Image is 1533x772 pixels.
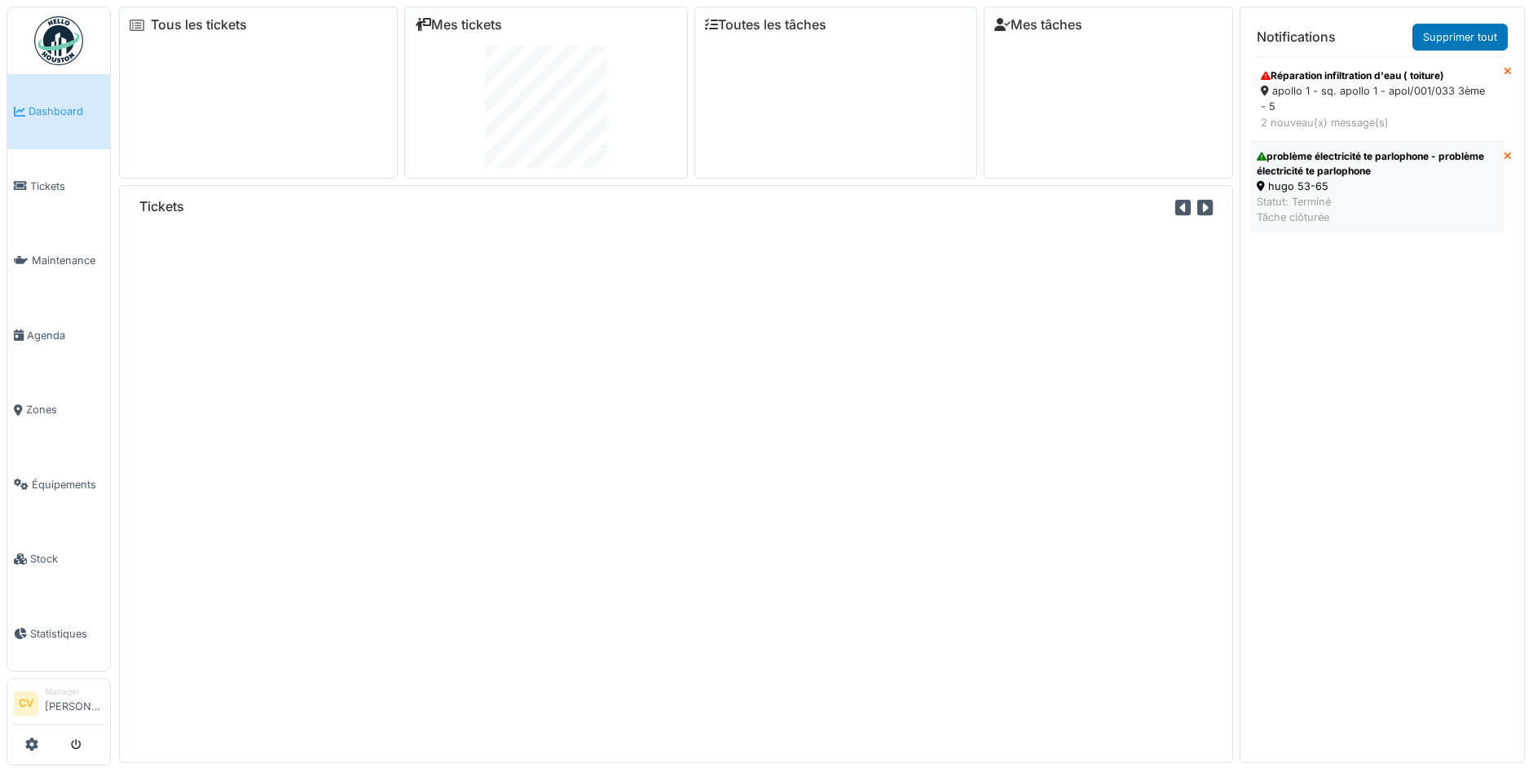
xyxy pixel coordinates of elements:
[1261,83,1493,114] div: apollo 1 - sq. apollo 1 - apol/001/033 3ème - 5
[7,149,110,224] a: Tickets
[1261,68,1493,83] div: Réparation infiltration d'eau ( toiture)
[34,16,83,65] img: Badge_color-CXgf-gQk.svg
[1250,142,1504,233] a: problème électricité te parlophone - problème électricité te parlophone hugo 53-65 Statut: Termin...
[1261,115,1493,130] div: 2 nouveau(x) message(s)
[32,253,104,268] span: Maintenance
[7,74,110,149] a: Dashboard
[7,223,110,298] a: Maintenance
[1250,57,1504,142] a: Réparation infiltration d'eau ( toiture) apollo 1 - sq. apollo 1 - apol/001/033 3ème - 5 2 nouvea...
[994,17,1082,33] a: Mes tâches
[14,691,38,716] li: CV
[32,477,104,492] span: Équipements
[45,686,104,721] li: [PERSON_NAME]
[151,17,247,33] a: Tous les tickets
[30,626,104,642] span: Statistiques
[26,402,104,417] span: Zones
[705,17,826,33] a: Toutes les tâches
[7,448,110,523] a: Équipements
[14,686,104,725] a: CV Manager[PERSON_NAME]
[1257,29,1336,45] h6: Notifications
[139,199,184,214] h6: Tickets
[1257,194,1497,225] div: Statut: Terminé Tâche clôturée
[7,373,110,448] a: Zones
[30,179,104,194] span: Tickets
[415,17,502,33] a: Mes tickets
[30,551,104,567] span: Stock
[27,328,104,343] span: Agenda
[45,686,104,698] div: Manager
[7,522,110,597] a: Stock
[29,104,104,119] span: Dashboard
[7,597,110,672] a: Statistiques
[7,298,110,373] a: Agenda
[1257,179,1497,194] div: hugo 53-65
[1412,24,1508,51] a: Supprimer tout
[1257,149,1497,179] div: problème électricité te parlophone - problème électricité te parlophone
